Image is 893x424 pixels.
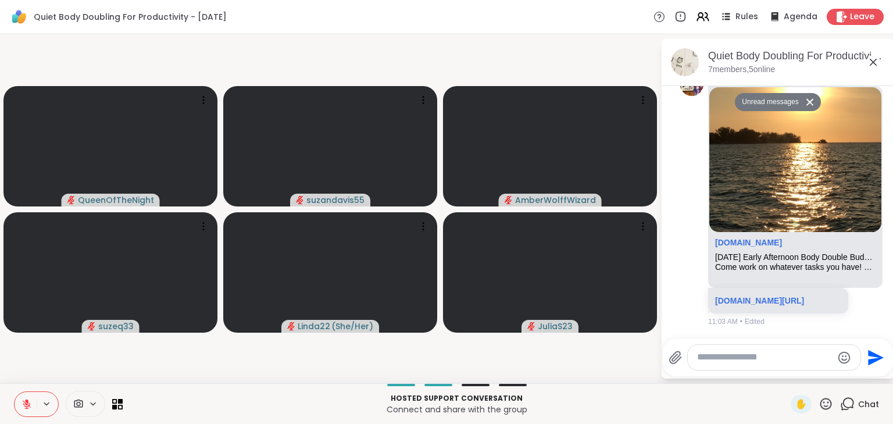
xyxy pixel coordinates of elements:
[67,196,76,204] span: audio-muted
[715,296,804,305] a: [DOMAIN_NAME][URL]
[858,398,879,410] span: Chat
[515,194,596,206] span: AmberWolffWizard
[331,320,373,332] span: ( She/Her )
[296,196,304,204] span: audio-muted
[78,194,154,206] span: QueenOfTheNight
[795,397,807,411] span: ✋
[671,48,699,76] img: Quiet Body Doubling For Productivity - Monday, Oct 13
[735,93,802,112] button: Unread messages
[708,49,885,63] div: Quiet Body Doubling For Productivity - [DATE]
[88,322,96,330] span: audio-muted
[130,404,784,415] p: Connect and share with the group
[708,64,775,76] p: 7 members, 5 online
[306,194,365,206] span: suzandavis55
[850,11,874,23] span: Leave
[745,316,765,327] span: Edited
[505,196,513,204] span: audio-muted
[527,322,535,330] span: audio-muted
[9,7,29,27] img: ShareWell Logomark
[98,320,134,332] span: suzeq33
[715,238,782,247] a: Attachment
[861,344,887,370] button: Send
[538,320,573,332] span: JuliaS23
[298,320,330,332] span: Linda22
[697,351,833,364] textarea: Type your message
[715,262,876,272] div: Come work on whatever tasks you have! Just want company to chill with? Thats fine too! I always e...
[735,11,758,23] span: Rules
[837,351,851,365] button: Emoji picker
[740,316,742,327] span: •
[287,322,295,330] span: audio-muted
[715,252,876,262] div: [DATE] Early Afternoon Body Double Buddies
[34,11,227,23] span: Quiet Body Doubling For Productivity - [DATE]
[130,393,784,404] p: Hosted support conversation
[708,316,738,327] span: 11:03 AM
[709,87,881,232] img: Monday Early Afternoon Body Double Buddies
[784,11,817,23] span: Agenda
